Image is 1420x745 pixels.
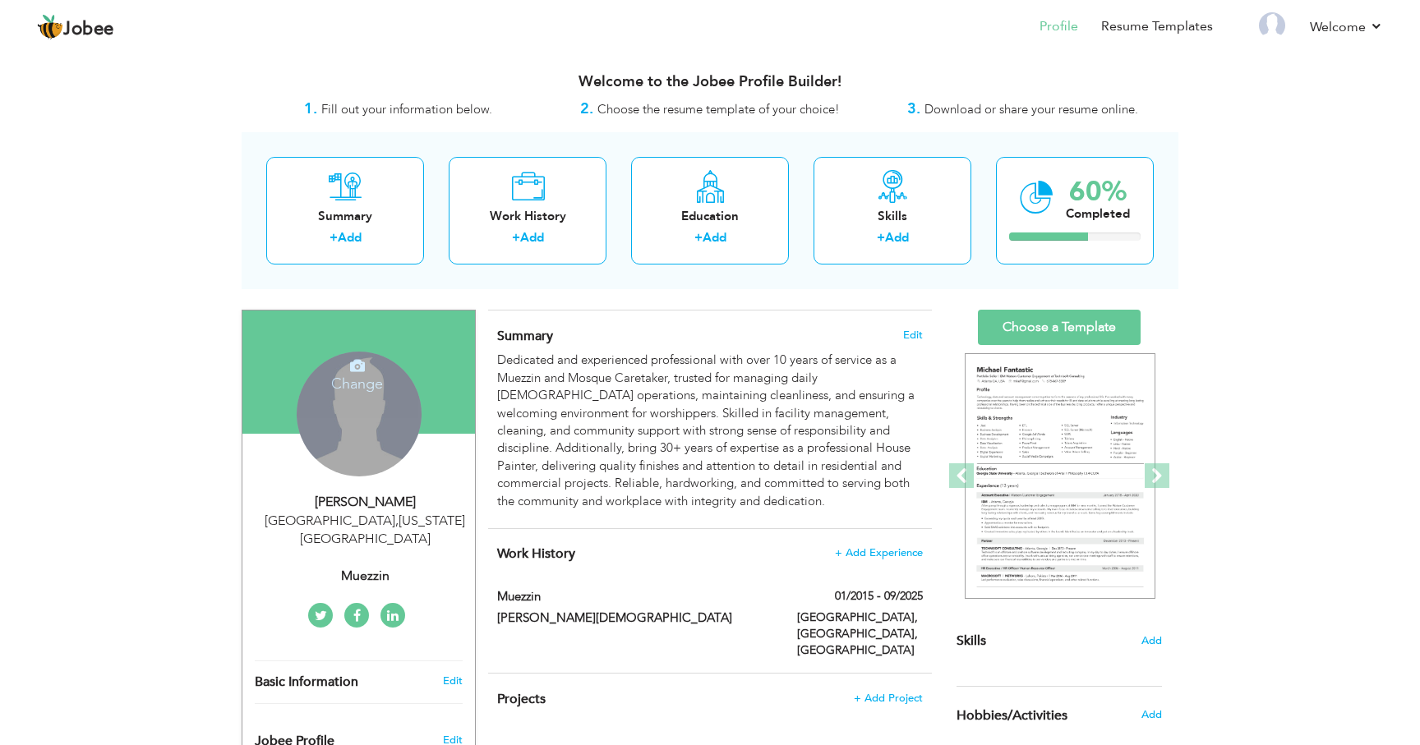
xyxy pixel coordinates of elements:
span: Projects [497,690,546,708]
label: + [877,229,885,246]
div: Completed [1066,205,1130,223]
label: 01/2015 - 09/2025 [835,588,923,605]
a: Add [338,229,362,246]
div: Education [644,208,776,225]
label: [GEOGRAPHIC_DATA], [GEOGRAPHIC_DATA], [GEOGRAPHIC_DATA] [797,609,923,659]
span: Fill out your information below. [321,101,492,117]
span: Hobbies/Activities [957,709,1067,724]
label: + [330,229,338,246]
label: + [694,229,703,246]
h3: Welcome to the Jobee Profile Builder! [242,74,1178,90]
div: Share some of your professional and personal interests. [944,687,1174,744]
a: Resume Templates [1101,17,1213,36]
span: + Add Experience [835,547,923,559]
span: + Add Project [854,692,923,704]
strong: 3. [907,99,920,119]
img: jobee.io [37,14,63,40]
label: + [512,229,520,246]
h4: This helps to show the companies you have worked for. [497,545,923,562]
span: Download or share your resume online. [924,101,1138,117]
span: Add [1141,633,1162,649]
h4: Adding a summary is a quick and easy way to highlight your experience and interests. [497,328,923,344]
div: Dedicated and experienced professional with over 10 years of service as a Muezzin and Mosque Care... [497,352,923,510]
a: Add [520,229,544,246]
span: Basic Information [255,675,358,690]
img: Profile Img [1259,12,1285,39]
a: Add [703,229,726,246]
a: Welcome [1310,17,1383,37]
div: Skills [827,208,958,225]
a: Add [885,229,909,246]
span: Jobee [63,21,114,39]
a: Profile [1040,17,1078,36]
span: Summary [497,327,553,345]
div: [GEOGRAPHIC_DATA] [US_STATE] [GEOGRAPHIC_DATA] [255,512,475,550]
label: Muezzin [497,588,773,605]
div: [PERSON_NAME] [255,493,475,512]
strong: 2. [580,99,593,119]
h4: This helps to highlight the project, tools and skills you have worked on. [497,691,923,707]
strong: 1. [304,99,317,119]
a: Edit [443,674,463,688]
a: Choose a Template [978,310,1141,345]
span: Skills [957,632,986,650]
span: Choose the resume template of your choice! [597,101,840,117]
div: 60% [1066,178,1130,205]
span: Work History [497,545,575,563]
span: , [395,512,399,530]
div: Muezzin [255,567,475,586]
h4: Change [299,353,417,393]
a: Jobee [37,14,114,40]
div: Summary [279,208,411,225]
span: Add [1141,707,1162,722]
span: Edit [903,329,923,341]
div: Work History [462,208,593,225]
label: [PERSON_NAME][DEMOGRAPHIC_DATA] [497,609,773,627]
